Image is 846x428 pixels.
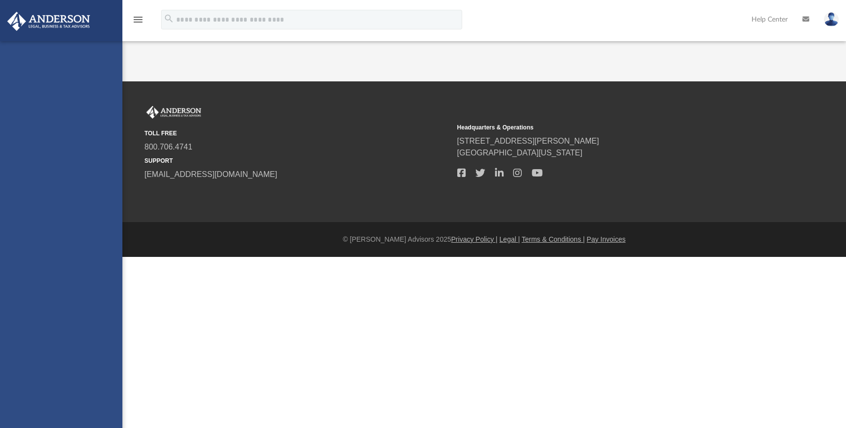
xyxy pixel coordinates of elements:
a: menu [132,19,144,25]
small: Headquarters & Operations [457,123,763,132]
i: search [164,13,174,24]
small: TOLL FREE [144,129,450,138]
i: menu [132,14,144,25]
a: Terms & Conditions | [522,235,585,243]
a: Pay Invoices [587,235,625,243]
a: 800.706.4741 [144,143,192,151]
a: [STREET_ADDRESS][PERSON_NAME] [457,137,599,145]
img: Anderson Advisors Platinum Portal [144,106,203,119]
img: User Pic [824,12,839,26]
a: [GEOGRAPHIC_DATA][US_STATE] [457,149,583,157]
a: Privacy Policy | [451,235,498,243]
a: [EMAIL_ADDRESS][DOMAIN_NAME] [144,170,277,178]
a: Legal | [499,235,520,243]
img: Anderson Advisors Platinum Portal [4,12,93,31]
div: © [PERSON_NAME] Advisors 2025 [122,234,846,245]
small: SUPPORT [144,156,450,165]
